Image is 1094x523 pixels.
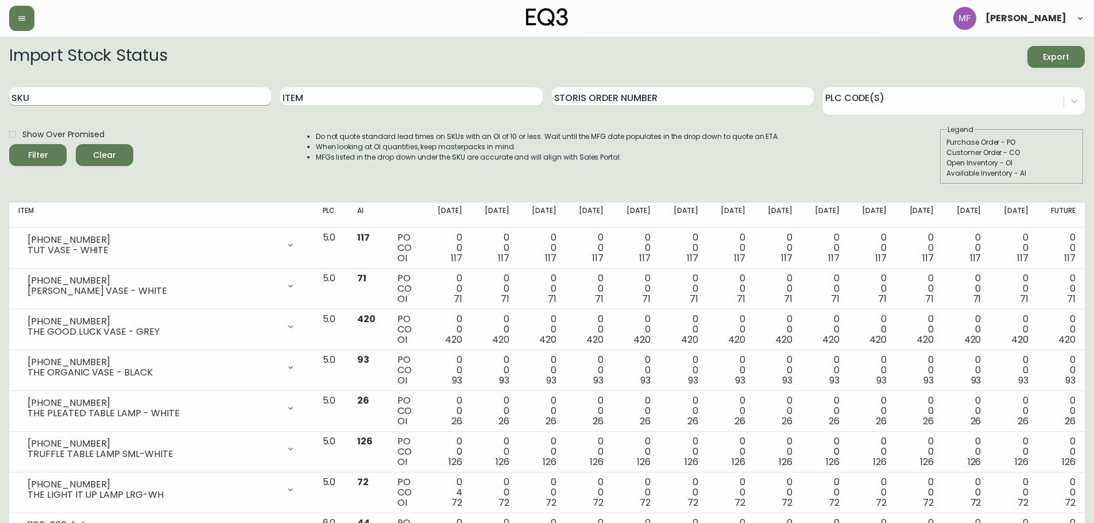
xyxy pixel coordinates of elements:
legend: Legend [946,125,975,135]
div: 0 0 [622,355,651,386]
div: [PHONE_NUMBER]THE LIGHT IT UP LAMP LRG-WH [18,477,304,502]
td: 5.0 [314,472,348,513]
div: 0 0 [1047,477,1076,508]
span: 126 [968,455,981,468]
span: 93 [357,353,369,366]
span: 117 [1064,251,1076,265]
span: OI [397,251,407,265]
span: 72 [546,496,556,509]
th: Future [1038,203,1085,228]
div: 0 0 [764,355,793,386]
div: 0 0 [481,355,509,386]
div: 0 0 [717,233,745,264]
th: [DATE] [755,203,802,228]
div: 0 0 [952,273,981,304]
span: 93 [829,374,840,387]
span: 126 [732,455,745,468]
span: OI [397,333,407,346]
span: 420 [1011,333,1029,346]
div: 0 0 [575,273,604,304]
div: 0 0 [999,436,1028,467]
span: 93 [971,374,981,387]
div: 0 0 [811,233,840,264]
div: 0 0 [858,233,887,264]
div: 0 0 [717,436,745,467]
div: 0 0 [764,436,793,467]
span: 126 [1015,455,1029,468]
span: 93 [688,374,698,387]
span: 26 [687,414,698,428]
span: 420 [917,333,934,346]
div: [PERSON_NAME] VASE - WHITE [28,286,279,296]
div: [PHONE_NUMBER]TRUFFLE TABLE LAMP SML-WHITE [18,436,304,462]
span: 420 [822,333,840,346]
div: 0 0 [481,314,509,345]
div: PO CO [397,355,415,386]
button: Clear [76,144,133,166]
div: 0 0 [999,314,1028,345]
div: PO CO [397,436,415,467]
div: 0 0 [481,233,509,264]
span: 117 [451,251,462,265]
div: [PHONE_NUMBER] [28,479,279,490]
span: 126 [357,435,373,448]
span: 126 [920,455,934,468]
span: OI [397,292,407,305]
span: Clear [85,148,124,162]
span: 117 [639,251,651,265]
span: 72 [498,496,509,509]
img: logo [526,8,569,26]
th: [DATE] [943,203,990,228]
span: 420 [1058,333,1076,346]
div: [PHONE_NUMBER]THE GOOD LUCK VASE - GREY [18,314,304,339]
div: 0 0 [858,273,887,304]
span: 126 [685,455,698,468]
span: 117 [781,251,793,265]
span: 26 [923,414,934,428]
span: 126 [779,455,793,468]
div: 0 0 [905,273,934,304]
span: 26 [593,414,604,428]
div: 0 0 [434,436,462,467]
div: 0 0 [717,355,745,386]
h2: Import Stock Status [9,46,167,68]
div: 0 0 [905,233,934,264]
span: 72 [640,496,651,509]
div: 0 0 [952,314,981,345]
div: [PHONE_NUMBER] [28,439,279,449]
div: 0 0 [717,477,745,508]
span: 93 [499,374,509,387]
span: 117 [970,251,981,265]
li: MFGs listed in the drop down under the SKU are accurate and will align with Sales Portal. [316,152,780,162]
div: 0 0 [575,477,604,508]
span: 72 [735,496,745,509]
th: [DATE] [519,203,566,228]
img: 5fd4d8da6c6af95d0810e1fe9eb9239f [953,7,976,30]
span: 72 [593,496,604,509]
span: 71 [878,292,887,305]
span: 71 [501,292,509,305]
div: 0 0 [481,436,509,467]
div: 0 0 [905,396,934,427]
div: 0 0 [952,436,981,467]
div: 0 0 [1047,273,1076,304]
div: 0 0 [434,273,462,304]
span: 71 [973,292,981,305]
th: [DATE] [849,203,896,228]
span: 72 [1018,496,1029,509]
th: [DATE] [802,203,849,228]
div: [PHONE_NUMBER]THE PLEATED TABLE LAMP - WHITE [18,396,304,421]
span: 93 [593,374,604,387]
span: 126 [826,455,840,468]
div: 0 0 [999,396,1028,427]
th: [DATE] [424,203,471,228]
div: 0 0 [434,314,462,345]
td: 5.0 [314,391,348,432]
div: 0 0 [528,477,556,508]
div: 0 0 [999,273,1028,304]
div: 0 0 [669,273,698,304]
span: 72 [923,496,934,509]
div: Purchase Order - PO [946,137,1077,148]
div: Customer Order - CO [946,148,1077,158]
span: 72 [451,496,462,509]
